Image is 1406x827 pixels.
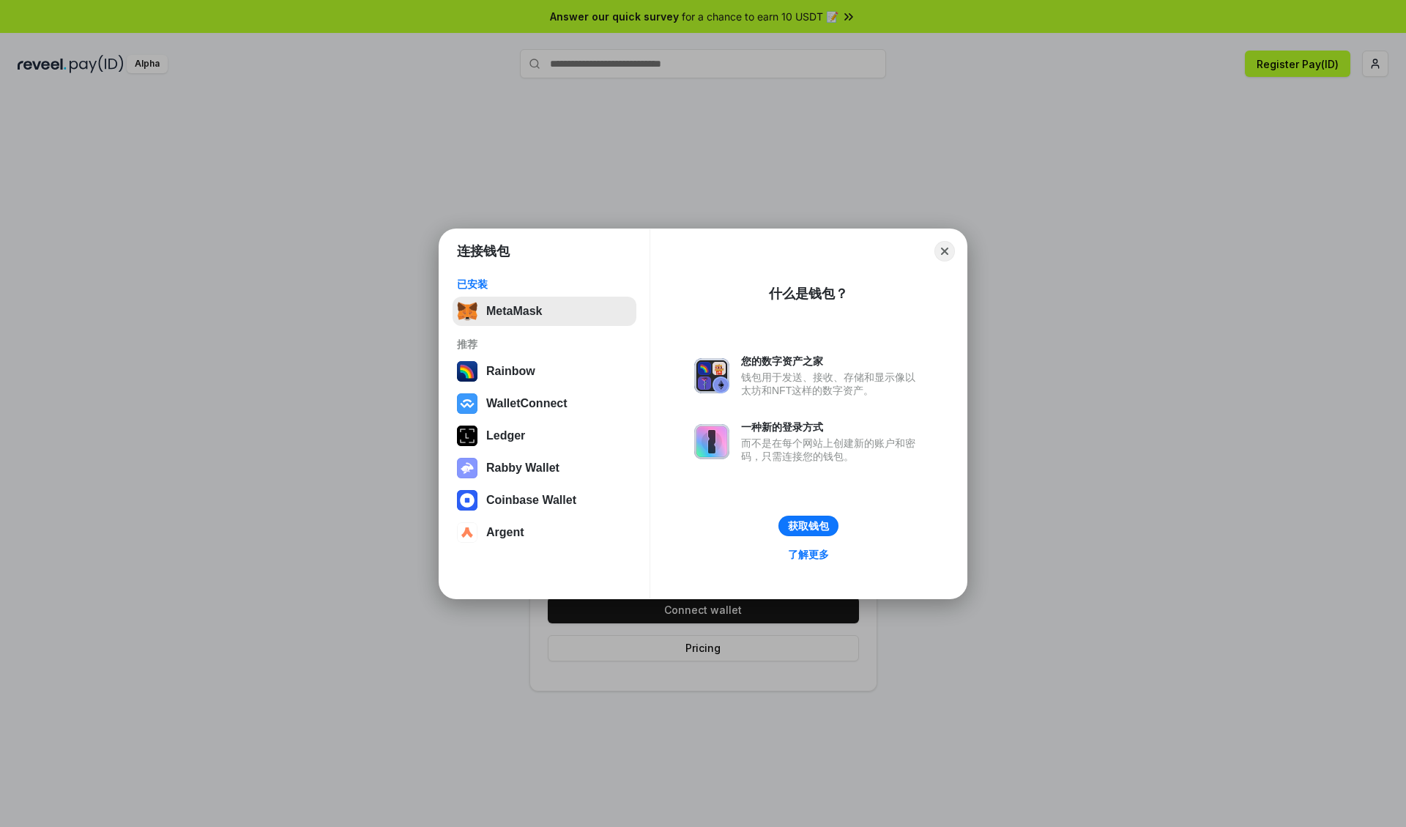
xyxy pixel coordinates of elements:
[779,545,838,564] a: 了解更多
[453,518,636,547] button: Argent
[741,371,923,397] div: 钱包用于发送、接收、存储和显示像以太坊和NFT这样的数字资产。
[741,420,923,434] div: 一种新的登录方式
[694,358,729,393] img: svg+xml,%3Csvg%20xmlns%3D%22http%3A%2F%2Fwww.w3.org%2F2000%2Fsvg%22%20fill%3D%22none%22%20viewBox...
[453,389,636,418] button: WalletConnect
[453,297,636,326] button: MetaMask
[457,458,477,478] img: svg+xml,%3Csvg%20xmlns%3D%22http%3A%2F%2Fwww.w3.org%2F2000%2Fsvg%22%20fill%3D%22none%22%20viewBox...
[453,486,636,515] button: Coinbase Wallet
[934,241,955,262] button: Close
[741,355,923,368] div: 您的数字资产之家
[788,548,829,561] div: 了解更多
[453,357,636,386] button: Rainbow
[453,421,636,450] button: Ledger
[457,361,477,382] img: svg+xml,%3Csvg%20width%3D%22120%22%20height%3D%22120%22%20viewBox%3D%220%200%20120%20120%22%20fil...
[694,424,729,459] img: svg+xml,%3Csvg%20xmlns%3D%22http%3A%2F%2Fwww.w3.org%2F2000%2Fsvg%22%20fill%3D%22none%22%20viewBox...
[457,490,477,511] img: svg+xml,%3Csvg%20width%3D%2228%22%20height%3D%2228%22%20viewBox%3D%220%200%2028%2028%22%20fill%3D...
[741,437,923,463] div: 而不是在每个网站上创建新的账户和密码，只需连接您的钱包。
[453,453,636,483] button: Rabby Wallet
[457,338,632,351] div: 推荐
[486,429,525,442] div: Ledger
[486,365,535,378] div: Rainbow
[769,285,848,303] div: 什么是钱包？
[486,305,542,318] div: MetaMask
[457,426,477,446] img: svg+xml,%3Csvg%20xmlns%3D%22http%3A%2F%2Fwww.w3.org%2F2000%2Fsvg%22%20width%3D%2228%22%20height%3...
[457,301,477,322] img: svg+xml,%3Csvg%20fill%3D%22none%22%20height%3D%2233%22%20viewBox%3D%220%200%2035%2033%22%20width%...
[486,494,576,507] div: Coinbase Wallet
[457,278,632,291] div: 已安装
[457,393,477,414] img: svg+xml,%3Csvg%20width%3D%2228%22%20height%3D%2228%22%20viewBox%3D%220%200%2028%2028%22%20fill%3D...
[486,397,568,410] div: WalletConnect
[486,526,524,539] div: Argent
[486,461,559,475] div: Rabby Wallet
[778,516,838,536] button: 获取钱包
[457,242,510,260] h1: 连接钱包
[788,519,829,533] div: 获取钱包
[457,522,477,543] img: svg+xml,%3Csvg%20width%3D%2228%22%20height%3D%2228%22%20viewBox%3D%220%200%2028%2028%22%20fill%3D...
